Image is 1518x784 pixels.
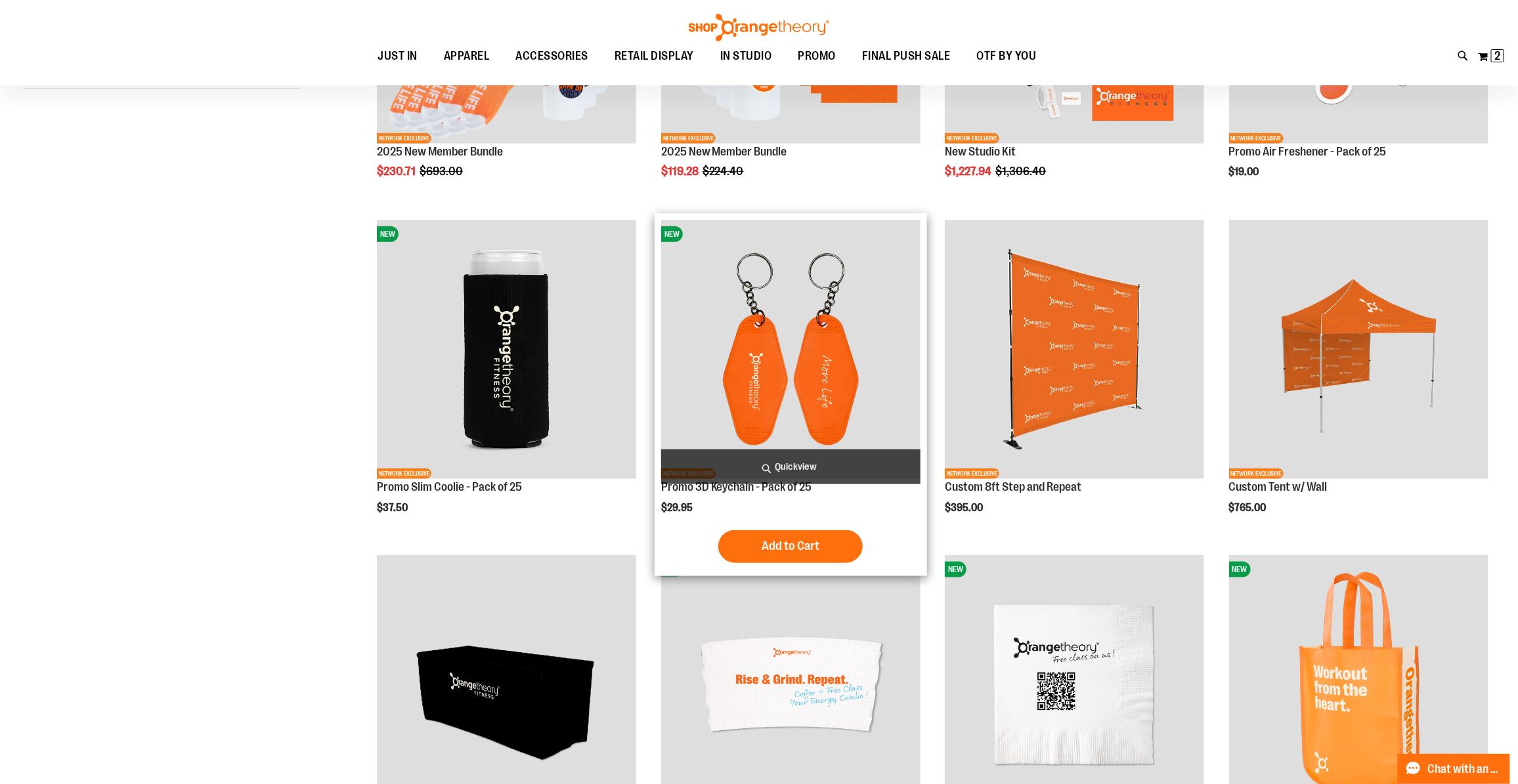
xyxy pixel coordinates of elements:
[661,502,695,514] span: $29.95
[1229,468,1284,479] span: NETWORK EXCLUSIVE
[377,165,418,178] span: $230.71
[1229,166,1261,178] span: $19.00
[945,220,1204,481] a: OTF 8ft Step and RepeatNETWORK EXCLUSIVE
[377,480,522,493] a: Promo Slim Coolie - Pack of 25
[661,220,921,481] a: Promo 3D Keychain - Pack of 25NEWNETWORK EXCLUSIVE
[1229,133,1284,144] span: NETWORK EXCLUSIVE
[938,213,1211,541] div: product
[945,562,966,577] span: NEW
[718,530,863,563] button: Add to Cart
[370,213,643,547] div: product
[1229,220,1488,481] a: OTF Custom Tent w/single sided wall OrangeNETWORK EXCLUSIVE
[661,133,716,144] span: NETWORK EXCLUSIVE
[945,468,999,479] span: NETWORK EXCLUSIVE
[661,480,812,493] a: Promo 3D Keychain - Pack of 25
[862,41,951,71] span: FINAL PUSH SALE
[945,145,1016,158] a: New Studio Kit
[1229,480,1328,493] a: Custom Tent w/ Wall
[661,165,701,178] span: $119.28
[1495,49,1501,62] span: 2
[661,220,921,479] img: Promo 3D Keychain - Pack of 25
[1223,213,1495,541] div: product
[945,480,1081,493] a: Custom 8ft Step and Repeat
[977,41,1037,71] span: OTF BY YOU
[661,449,921,484] a: Quickview
[655,213,927,576] div: product
[687,14,831,41] img: Shop Orangetheory
[516,41,589,71] span: ACCESSORIES
[945,165,993,178] span: $1,227.94
[377,220,636,481] a: Promo Slim Coolie - Pack of 25NEWNETWORK EXCLUSIVE
[377,133,431,144] span: NETWORK EXCLUSIVE
[703,165,746,178] span: $224.40
[377,502,410,514] span: $37.50
[1229,145,1387,158] a: Promo Air Freshener - Pack of 25
[945,502,985,514] span: $395.00
[945,220,1204,479] img: OTF 8ft Step and Repeat
[661,145,787,158] a: 2025 New Member Bundle
[1229,220,1488,479] img: OTF Custom Tent w/single sided wall Orange
[377,468,431,479] span: NETWORK EXCLUSIVE
[1428,763,1502,775] span: Chat with an Expert
[378,41,418,71] span: JUST IN
[1229,502,1269,514] span: $765.00
[377,220,636,479] img: Promo Slim Coolie - Pack of 25
[615,41,694,71] span: RETAIL DISPLAY
[377,145,503,158] a: 2025 New Member Bundle
[420,165,465,178] span: $693.00
[945,133,999,144] span: NETWORK EXCLUSIVE
[995,165,1048,178] span: $1,306.40
[720,41,772,71] span: IN STUDIO
[762,539,819,553] span: Add to Cart
[661,226,683,242] span: NEW
[444,41,490,71] span: APPAREL
[798,41,836,71] span: PROMO
[1229,562,1251,577] span: NEW
[377,226,399,242] span: NEW
[1398,754,1511,784] button: Chat with an Expert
